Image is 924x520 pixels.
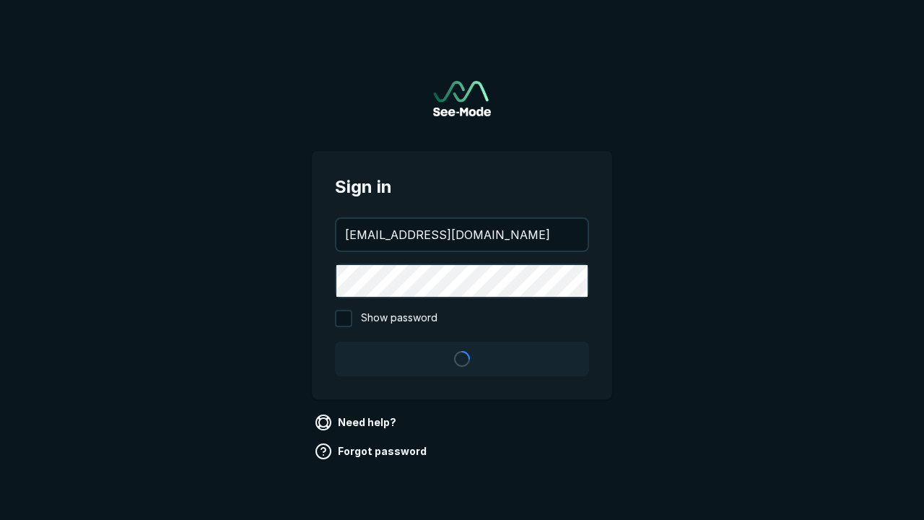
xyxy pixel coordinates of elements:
a: Need help? [312,411,402,434]
input: your@email.com [336,219,588,251]
a: Go to sign in [433,81,491,116]
span: Sign in [335,174,589,200]
img: See-Mode Logo [433,81,491,116]
span: Show password [361,310,437,327]
a: Forgot password [312,440,432,463]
